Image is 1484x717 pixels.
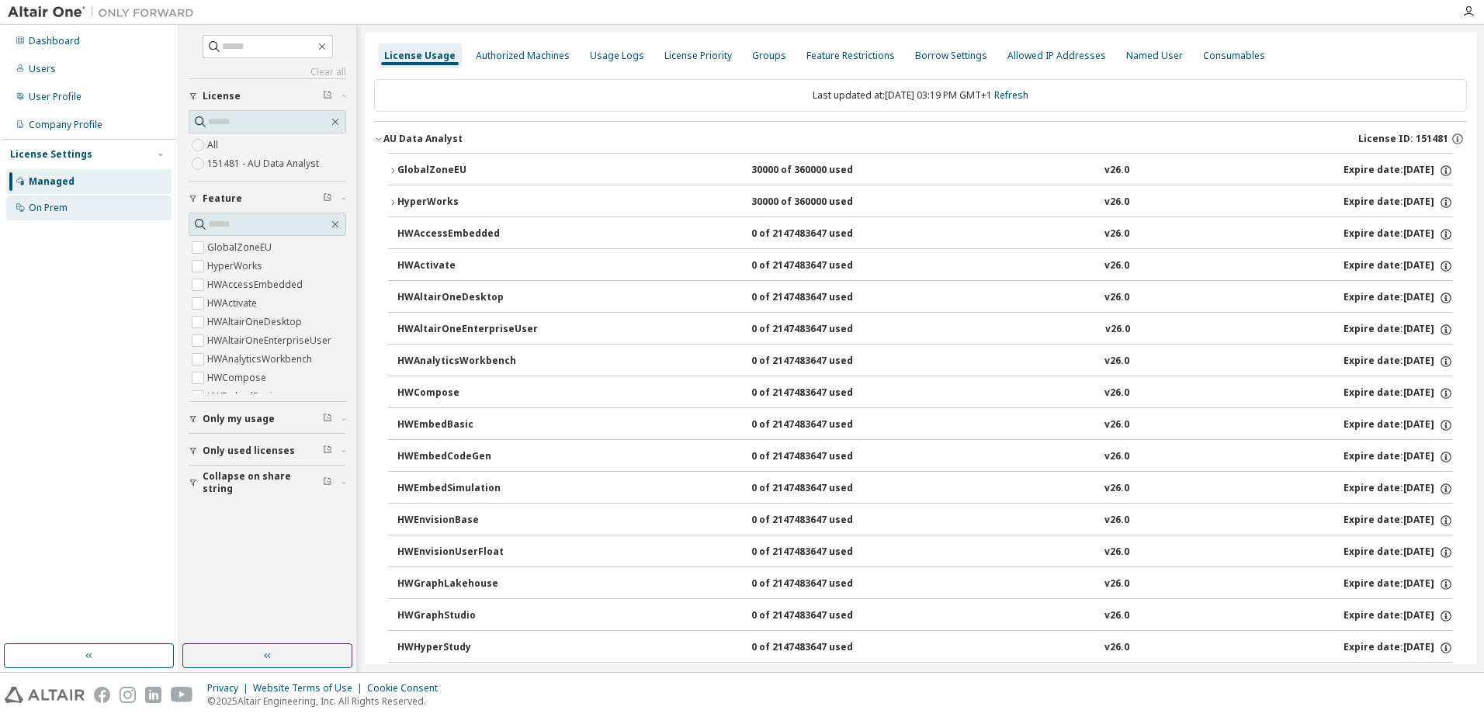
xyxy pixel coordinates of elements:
div: 0 of 2147483647 used [751,609,891,623]
button: License [189,79,346,113]
div: HyperWorks [397,196,537,210]
div: v26.0 [1104,609,1129,623]
div: HWAnalyticsWorkbench [397,355,537,369]
label: HWAnalyticsWorkbench [207,350,315,369]
div: HWEmbedBasic [397,418,537,432]
div: User Profile [29,91,81,103]
div: v26.0 [1104,164,1129,178]
label: All [207,136,221,154]
div: Last updated at: [DATE] 03:19 PM GMT+1 [374,79,1467,112]
div: Managed [29,175,75,188]
button: HWGraphLakehouse0 of 2147483647 usedv26.0Expire date:[DATE] [397,567,1453,601]
div: 0 of 2147483647 used [751,641,891,655]
label: GlobalZoneEU [207,238,275,257]
div: v26.0 [1104,450,1129,464]
div: HWEnvisionBase [397,514,537,528]
button: Feature [189,182,346,216]
div: 0 of 2147483647 used [751,418,891,432]
div: Expire date: [DATE] [1344,386,1453,400]
div: Company Profile [29,119,102,131]
img: altair_logo.svg [5,687,85,703]
span: Clear filter [323,192,332,205]
div: Cookie Consent [367,682,447,694]
div: v26.0 [1104,259,1129,273]
span: Only used licenses [203,445,295,457]
label: HWAltairOneDesktop [207,313,305,331]
div: v26.0 [1104,418,1129,432]
button: AU Data AnalystLicense ID: 151481 [374,122,1467,156]
button: HWEmbedSimulation0 of 2147483647 usedv26.0Expire date:[DATE] [397,472,1453,506]
div: 0 of 2147483647 used [751,323,891,337]
div: 0 of 2147483647 used [751,291,891,305]
button: HWAltairOneDesktop0 of 2147483647 usedv26.0Expire date:[DATE] [397,281,1453,315]
button: HWAccessEmbedded0 of 2147483647 usedv26.0Expire date:[DATE] [397,217,1453,251]
a: Refresh [994,88,1028,102]
div: HWCompose [397,386,537,400]
div: HWActivate [397,259,537,273]
div: Expire date: [DATE] [1344,418,1453,432]
div: Feature Restrictions [806,50,895,62]
div: Expire date: [DATE] [1344,259,1453,273]
div: Borrow Settings [915,50,987,62]
div: Website Terms of Use [253,682,367,694]
button: HyperWorks30000 of 360000 usedv26.0Expire date:[DATE] [388,185,1453,220]
div: HWEnvisionUserFloat [397,546,537,559]
label: HWAltairOneEnterpriseUser [207,331,335,350]
button: Only used licenses [189,434,346,468]
div: HWGraphStudio [397,609,537,623]
div: Expire date: [DATE] [1344,196,1453,210]
div: Expire date: [DATE] [1344,323,1453,337]
div: 0 of 2147483647 used [751,259,891,273]
p: © 2025 Altair Engineering, Inc. All Rights Reserved. [207,694,447,708]
div: Usage Logs [590,50,644,62]
button: HWCompose0 of 2147483647 usedv26.0Expire date:[DATE] [397,376,1453,410]
label: HyperWorks [207,257,265,275]
div: Expire date: [DATE] [1344,546,1453,559]
div: Expire date: [DATE] [1344,641,1453,655]
div: 0 of 2147483647 used [751,482,891,496]
img: facebook.svg [94,687,110,703]
div: HWEmbedSimulation [397,482,537,496]
div: v26.0 [1104,291,1129,305]
div: v26.0 [1104,514,1129,528]
span: Clear filter [323,90,332,102]
button: HWEmbedCodeGen0 of 2147483647 usedv26.0Expire date:[DATE] [397,440,1453,474]
button: HWEnvisionBase0 of 2147483647 usedv26.0Expire date:[DATE] [397,504,1453,538]
div: Groups [752,50,786,62]
div: v26.0 [1104,196,1129,210]
div: Consumables [1203,50,1265,62]
div: GlobalZoneEU [397,164,537,178]
img: youtube.svg [171,687,193,703]
span: Feature [203,192,242,205]
div: AU Data Analyst [383,133,463,145]
div: Expire date: [DATE] [1344,450,1453,464]
span: Clear filter [323,445,332,457]
div: HWAccessEmbedded [397,227,537,241]
div: Expire date: [DATE] [1344,577,1453,591]
div: License Priority [664,50,732,62]
div: Allowed IP Addresses [1007,50,1106,62]
div: 30000 of 360000 used [751,164,891,178]
div: License Usage [384,50,456,62]
div: Expire date: [DATE] [1344,291,1453,305]
button: HWAltairOneEnterpriseUser0 of 2147483647 usedv26.0Expire date:[DATE] [397,313,1453,347]
button: HWEnvisionUserFloat0 of 2147483647 usedv26.0Expire date:[DATE] [397,535,1453,570]
div: Users [29,63,56,75]
div: Expire date: [DATE] [1344,482,1453,496]
div: HWAltairOneDesktop [397,291,537,305]
button: HWGraphStudio0 of 2147483647 usedv26.0Expire date:[DATE] [397,599,1453,633]
span: Clear filter [323,476,332,489]
div: License Settings [10,148,92,161]
div: Named User [1126,50,1183,62]
div: Authorized Machines [476,50,570,62]
div: 30000 of 360000 used [751,196,891,210]
div: Expire date: [DATE] [1344,355,1453,369]
div: 0 of 2147483647 used [751,386,891,400]
div: Expire date: [DATE] [1344,164,1453,178]
div: v26.0 [1104,355,1129,369]
div: Expire date: [DATE] [1344,609,1453,623]
div: v26.0 [1104,577,1129,591]
a: Clear all [189,66,346,78]
div: 0 of 2147483647 used [751,546,891,559]
div: 0 of 2147483647 used [751,450,891,464]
